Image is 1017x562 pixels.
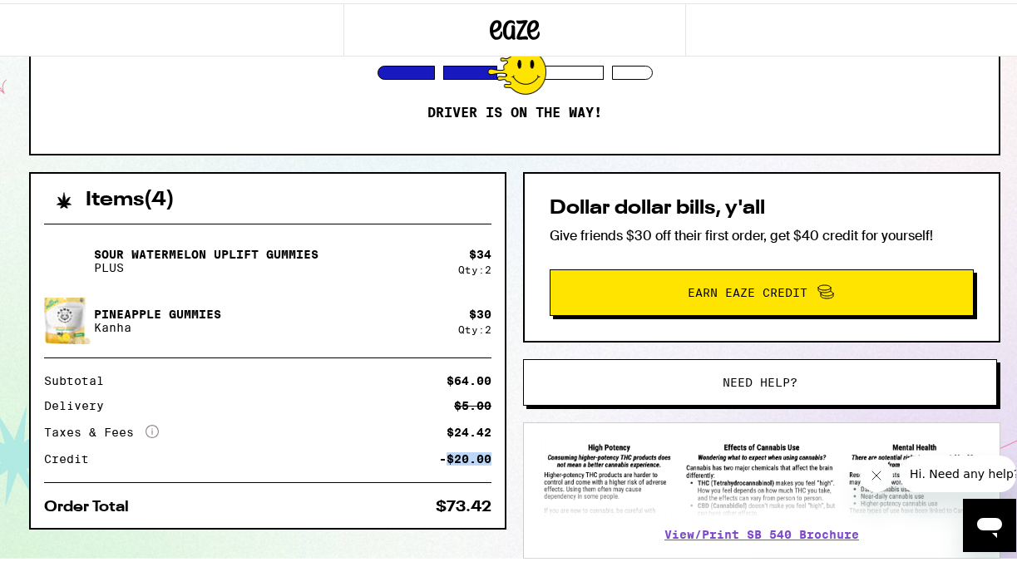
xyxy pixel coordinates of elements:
div: $ 30 [469,304,491,318]
div: Taxes & Fees [44,421,159,436]
img: Pineapple Gummies [44,293,91,343]
img: SB 540 Brochure preview [541,436,983,514]
div: $73.42 [436,496,491,511]
div: Delivery [44,397,116,408]
p: Give friends $30 off their first order, get $40 credit for yourself! [550,224,974,241]
button: Need help? [523,356,997,402]
iframe: Button to launch messaging window [963,495,1016,549]
img: Sour Watermelon UPLIFT Gummies [44,234,91,281]
iframe: Close message [860,456,893,489]
span: Need help? [723,373,797,385]
p: Pineapple Gummies [94,304,221,318]
p: Kanha [94,318,221,331]
p: Driver is on the way! [427,101,602,118]
div: Qty: 2 [458,261,491,272]
div: Subtotal [44,372,116,383]
div: $24.42 [447,423,491,435]
div: $5.00 [454,397,491,408]
p: Sour Watermelon UPLIFT Gummies [94,244,318,258]
button: Earn Eaze Credit [550,266,974,313]
p: PLUS [94,258,318,271]
span: Earn Eaze Credit [688,283,807,295]
div: $ 34 [469,244,491,258]
div: $64.00 [447,372,491,383]
div: Order Total [44,496,141,511]
div: -$20.00 [439,450,491,461]
h2: Items ( 4 ) [86,187,175,207]
iframe: Message from company [900,452,1016,489]
a: View/Print SB 540 Brochure [664,525,859,538]
div: Qty: 2 [458,321,491,332]
span: Hi. Need any help? [10,12,120,25]
div: Credit [44,450,101,461]
h2: Dollar dollar bills, y'all [550,195,974,215]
